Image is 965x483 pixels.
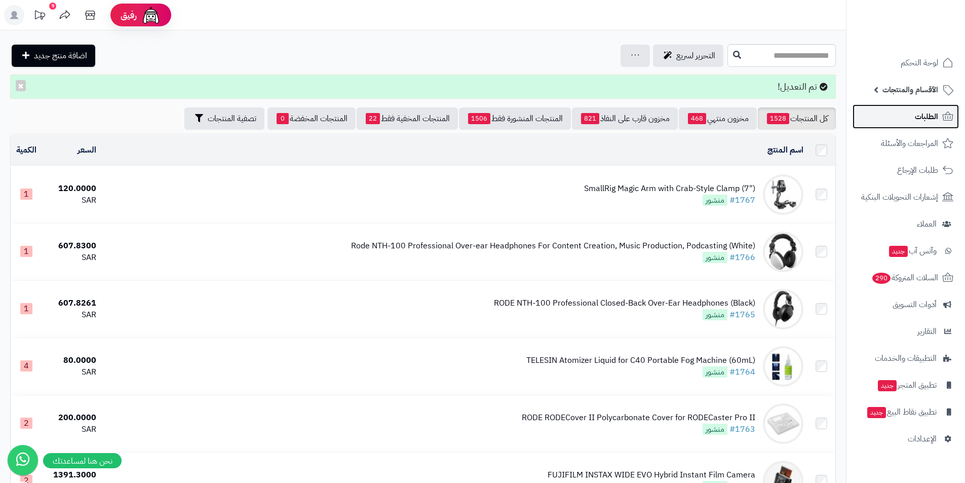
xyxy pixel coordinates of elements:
[47,195,96,206] div: SAR
[267,107,356,130] a: المنتجات المخفضة0
[20,246,32,257] span: 1
[917,217,937,231] span: العملاء
[20,418,32,429] span: 2
[581,113,599,124] span: 821
[703,366,727,378] span: منشور
[866,405,937,419] span: تطبيق نقاط البيع
[917,324,937,339] span: التقارير
[896,10,955,31] img: logo-2.png
[853,51,959,75] a: لوحة التحكم
[12,45,95,67] a: اضافة منتج جديد
[20,360,32,371] span: 4
[34,50,87,62] span: اضافة منتج جديد
[366,113,380,124] span: 22
[915,109,938,124] span: الطلبات
[121,9,137,21] span: رفيق
[871,271,938,285] span: السلات المتروكة
[572,107,678,130] a: مخزون قارب على النفاذ821
[767,113,789,124] span: 1528
[20,189,32,200] span: 1
[729,194,755,206] a: #1767
[889,246,908,257] span: جديد
[867,407,886,418] span: جديد
[897,163,938,177] span: طلبات الإرجاع
[47,366,96,378] div: SAR
[277,113,289,124] span: 0
[853,212,959,236] a: العملاء
[853,131,959,156] a: المراجعات والأسئلة
[853,104,959,129] a: الطلبات
[758,107,836,130] a: كل المنتجات1528
[853,292,959,317] a: أدوات التسويق
[853,158,959,182] a: طلبات الإرجاع
[676,50,715,62] span: التحرير لسريع
[47,424,96,435] div: SAR
[882,83,938,97] span: الأقسام والمنتجات
[47,298,96,309] div: 607.8261
[16,80,26,91] button: ×
[878,380,897,391] span: جديد
[20,303,32,314] span: 1
[47,240,96,252] div: 607.8300
[27,5,52,28] a: تحديثات المنصة
[729,366,755,378] a: #1764
[47,252,96,264] div: SAR
[184,107,264,130] button: تصفية المنتجات
[763,232,803,272] img: Rode NTH-100 Professional Over-ear Headphones For Content Creation, Music Production, Podcasting ...
[893,298,937,312] span: أدوات التسويق
[853,266,959,290] a: السلات المتروكة290
[703,424,727,435] span: منشور
[877,378,937,392] span: تطبيق المتجر
[703,309,727,320] span: منشور
[729,309,755,321] a: #1765
[853,319,959,344] a: التقارير
[47,183,96,195] div: 120.0000
[208,113,256,125] span: تصفية المنتجات
[767,144,803,156] a: اسم المنتج
[763,346,803,387] img: TELESIN Atomizer Liquid for C40 Portable Fog Machine (60mL)
[729,251,755,264] a: #1766
[729,423,755,435] a: #1763
[526,355,755,366] div: TELESIN Atomizer Liquid for C40 Portable Fog Machine (60mL)
[853,427,959,451] a: الإعدادات
[584,183,755,195] div: SmallRig Magic Arm with Crab-Style Clamp (7")
[468,113,490,124] span: 1506
[763,403,803,444] img: RODE RODECover II Polycarbonate Cover for RODECaster Pro II
[853,185,959,209] a: إشعارات التحويلات البنكية
[888,244,937,258] span: وآتس آب
[78,144,96,156] a: السعر
[494,298,755,309] div: RODE NTH-100 Professional Closed-Back Over-Ear Headphones (Black)
[47,355,96,366] div: 80.0000
[901,56,938,70] span: لوحة التحكم
[763,174,803,215] img: SmallRig Magic Arm with Crab-Style Clamp (7")
[522,412,755,424] div: RODE RODECover II Polycarbonate Cover for RODECaster Pro II
[16,144,36,156] a: الكمية
[688,113,706,124] span: 468
[47,412,96,424] div: 200.0000
[703,195,727,206] span: منشور
[871,272,891,284] span: 290
[853,239,959,263] a: وآتس آبجديد
[357,107,458,130] a: المنتجات المخفية فقط22
[548,469,755,481] div: FUJIFILM INSTAX WIDE EVO Hybrid Instant Film Camera
[49,3,56,10] div: 9
[853,346,959,370] a: التطبيقات والخدمات
[881,136,938,151] span: المراجعات والأسئلة
[853,373,959,397] a: تطبيق المتجرجديد
[351,240,755,252] div: Rode NTH-100 Professional Over-ear Headphones For Content Creation, Music Production, Podcasting ...
[875,351,937,365] span: التطبيقات والخدمات
[47,309,96,321] div: SAR
[908,432,937,446] span: الإعدادات
[703,252,727,263] span: منشور
[10,75,836,99] div: تم التعديل!
[763,289,803,329] img: RODE NTH-100 Professional Closed-Back Over-Ear Headphones (Black)
[141,5,161,25] img: ai-face.png
[853,400,959,424] a: تطبيق نقاط البيعجديد
[653,45,723,67] a: التحرير لسريع
[459,107,571,130] a: المنتجات المنشورة فقط1506
[679,107,757,130] a: مخزون منتهي468
[861,190,938,204] span: إشعارات التحويلات البنكية
[47,469,96,481] div: 1391.3000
